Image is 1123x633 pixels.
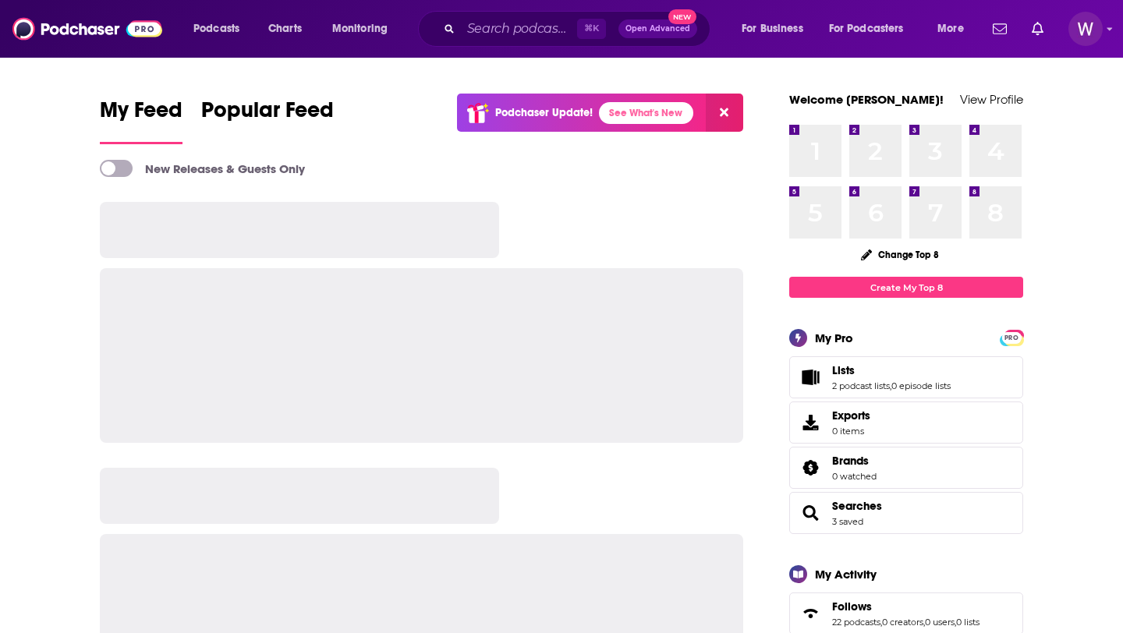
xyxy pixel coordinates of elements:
span: Monitoring [332,18,388,40]
span: , [955,617,956,628]
span: Brands [789,447,1023,489]
button: open menu [926,16,983,41]
a: PRO [1002,331,1021,343]
span: Open Advanced [625,25,690,33]
span: 0 items [832,426,870,437]
a: Create My Top 8 [789,277,1023,298]
a: 0 watched [832,471,877,482]
span: Logged in as williammwhite [1068,12,1103,46]
a: 22 podcasts [832,617,880,628]
span: More [937,18,964,40]
span: , [890,380,891,391]
a: My Feed [100,97,182,144]
a: Popular Feed [201,97,334,144]
span: Exports [832,408,870,423]
a: 0 lists [956,617,980,628]
a: New Releases & Guests Only [100,160,305,177]
a: Exports [789,401,1023,444]
button: open menu [819,16,926,41]
a: 0 episode lists [891,380,951,391]
a: 2 podcast lists [832,380,890,391]
a: View Profile [960,92,1023,107]
a: Brands [795,457,826,479]
a: Follows [795,603,826,624]
a: Lists [795,366,826,388]
input: Search podcasts, credits, & more... [461,16,577,41]
span: Exports [795,412,826,433]
span: Lists [832,363,855,377]
span: New [668,9,696,24]
a: Searches [832,499,882,513]
button: Open AdvancedNew [618,19,697,38]
div: My Activity [815,567,877,582]
div: My Pro [815,331,853,345]
button: open menu [321,16,408,41]
a: Follows [832,599,980,614]
span: Popular Feed [201,97,334,133]
button: Show profile menu [1068,12,1103,46]
span: Lists [789,356,1023,398]
div: Search podcasts, credits, & more... [433,11,725,47]
span: For Business [742,18,803,40]
a: Lists [832,363,951,377]
a: Brands [832,454,877,468]
a: 3 saved [832,516,863,527]
span: ⌘ K [577,19,606,39]
span: My Feed [100,97,182,133]
span: Podcasts [193,18,239,40]
span: Searches [789,492,1023,534]
span: For Podcasters [829,18,904,40]
a: Show notifications dropdown [1026,16,1050,42]
a: 0 users [925,617,955,628]
button: open menu [731,16,823,41]
a: Show notifications dropdown [987,16,1013,42]
span: Brands [832,454,869,468]
span: Charts [268,18,302,40]
button: open menu [182,16,260,41]
span: PRO [1002,332,1021,344]
span: , [923,617,925,628]
a: See What's New [599,102,693,124]
a: Welcome [PERSON_NAME]! [789,92,944,107]
p: Podchaser Update! [495,106,593,119]
span: , [880,617,882,628]
a: 0 creators [882,617,923,628]
button: Change Top 8 [852,245,948,264]
img: User Profile [1068,12,1103,46]
img: Podchaser - Follow, Share and Rate Podcasts [12,14,162,44]
a: Searches [795,502,826,524]
a: Charts [258,16,311,41]
span: Follows [832,599,872,614]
